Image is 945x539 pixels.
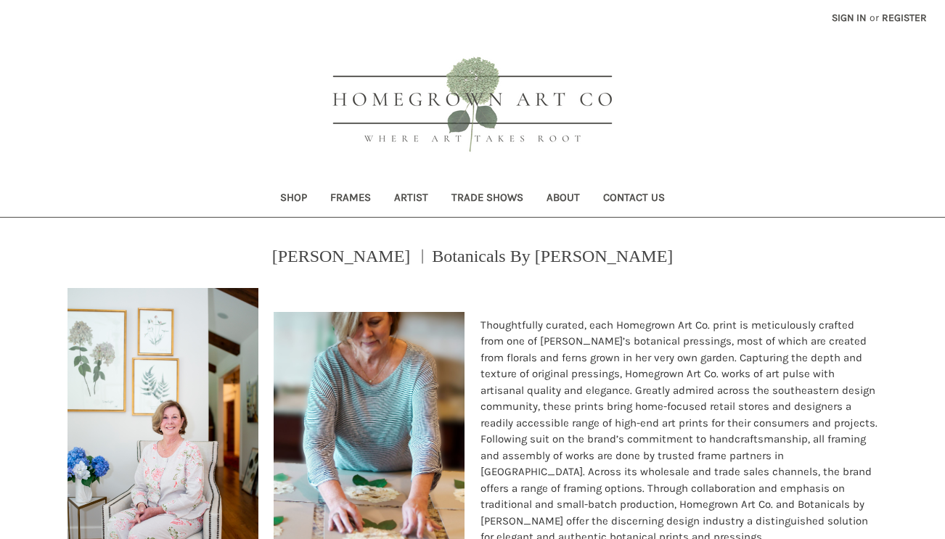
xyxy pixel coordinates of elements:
a: Contact Us [592,181,676,217]
a: Shop [269,181,319,217]
span: or [868,10,880,25]
img: HOMEGROWN ART CO [309,41,636,171]
a: Artist [382,181,440,217]
a: Frames [319,181,382,217]
a: About [535,181,592,217]
a: Trade Shows [440,181,535,217]
p: [PERSON_NAME] ︱Botanicals By [PERSON_NAME] [272,243,674,269]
